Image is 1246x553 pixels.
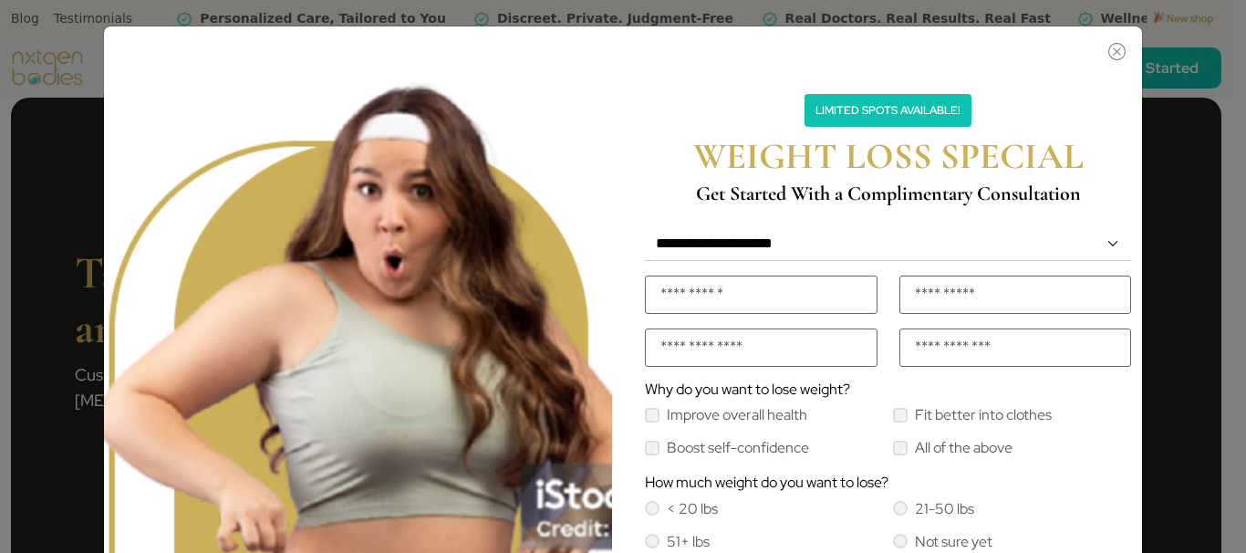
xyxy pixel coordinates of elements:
[634,36,1129,57] button: Close
[915,441,1012,455] label: All of the above
[645,227,1131,261] select: Default select example
[667,535,710,549] label: 51+ lbs
[645,475,888,490] label: How much weight do you want to lose?
[667,502,718,516] label: < 20 lbs
[915,502,974,516] label: 21-50 lbs
[915,535,992,549] label: Not sure yet
[915,408,1052,423] label: Fit better into clothes
[645,382,850,397] label: Why do you want to lose weight?
[667,441,809,455] label: Boost self-confidence
[667,408,807,423] label: Improve overall health
[805,94,971,127] p: Limited Spots Available!
[649,134,1127,178] h2: WEIGHT LOSS SPECIAL
[649,182,1127,205] h4: Get Started With a Complimentary Consultation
